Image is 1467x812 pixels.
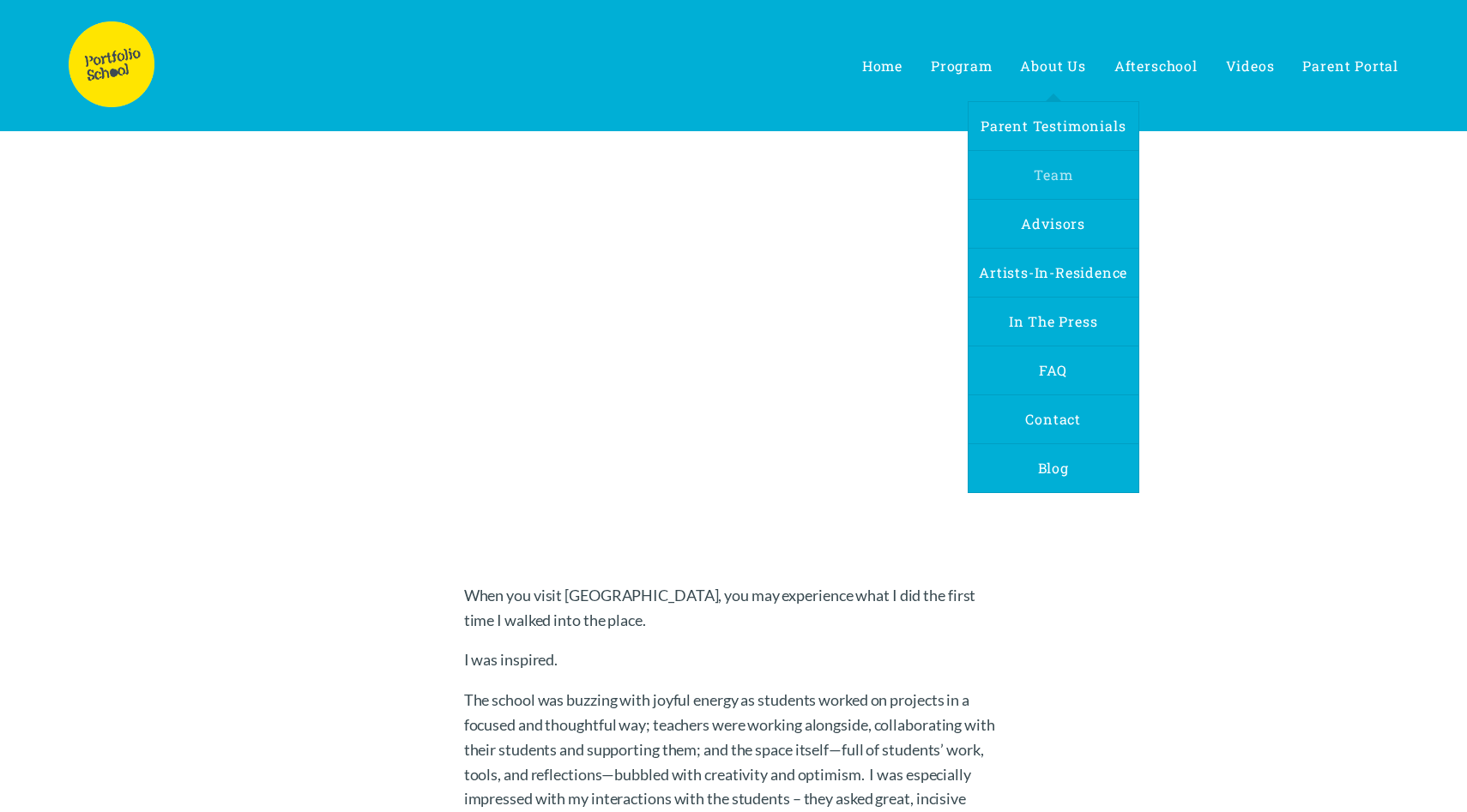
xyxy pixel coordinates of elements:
span: Contact [1025,410,1081,428]
a: Artists-In-Residence [969,249,1138,297]
span: Program [931,57,993,75]
a: Advisors [1011,200,1095,248]
a: Blog [1028,444,1079,492]
a: FAQ [1029,346,1077,394]
img: Portfolio School [69,21,154,107]
a: Parent Testimonials [970,102,1136,150]
a: Afterschool [1114,57,1198,74]
span: Team [1034,165,1072,183]
span: Blog [1038,459,1069,477]
span: Home [862,57,903,75]
a: Team [1023,151,1083,199]
span: About Us [1020,57,1085,75]
a: Parent Portal [1302,57,1398,74]
p: I was inspired. [464,647,1004,672]
p: When you visit [GEOGRAPHIC_DATA], you may experience what I did the first time I walked into the ... [464,583,1004,633]
a: Contact [1015,395,1091,443]
span: In the Press [1009,312,1098,330]
span: Videos [1226,57,1275,75]
h1: A message from Our Head of School [390,269,1077,358]
span: Parent Portal [1302,57,1398,75]
a: Home [862,57,903,74]
a: Videos [1226,57,1275,74]
span: Afterschool [1114,57,1198,75]
span: Advisors [1021,214,1084,232]
span: FAQ [1039,361,1066,379]
span: Artists-In-Residence [979,263,1127,281]
a: In the Press [999,298,1108,346]
span: Parent Testimonials [981,117,1126,135]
